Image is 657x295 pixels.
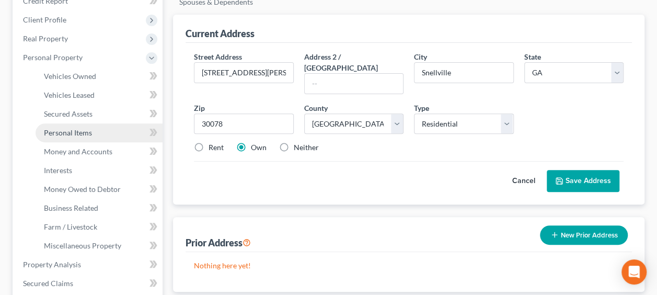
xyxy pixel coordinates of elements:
span: Client Profile [23,15,66,24]
span: Personal Items [44,128,92,137]
span: Miscellaneous Property [44,241,121,250]
span: Zip [194,104,205,112]
span: County [304,104,328,112]
span: Money Owed to Debtor [44,185,121,194]
a: Business Related [36,199,163,218]
span: Secured Assets [44,109,93,118]
label: Address 2 / [GEOGRAPHIC_DATA] [304,51,404,73]
button: Cancel [501,171,547,191]
div: Current Address [186,27,255,40]
span: City [414,52,427,61]
label: Type [414,103,429,114]
a: Money Owed to Debtor [36,180,163,199]
span: Interests [44,166,72,175]
a: Miscellaneous Property [36,236,163,255]
label: Rent [209,142,224,153]
button: Save Address [547,170,619,192]
div: Prior Address [186,236,251,249]
a: Money and Accounts [36,142,163,161]
span: Business Related [44,203,98,212]
a: Secured Assets [36,105,163,123]
span: Money and Accounts [44,147,112,156]
span: Street Address [194,52,242,61]
span: Personal Property [23,53,83,62]
label: Own [251,142,267,153]
span: Vehicles Leased [44,90,95,99]
span: Property Analysis [23,260,81,269]
span: Real Property [23,34,68,43]
input: Enter street address [194,63,293,83]
input: -- [305,74,403,94]
span: Vehicles Owned [44,72,96,81]
span: State [524,52,541,61]
a: Vehicles Leased [36,86,163,105]
span: Secured Claims [23,279,73,288]
a: Farm / Livestock [36,218,163,236]
a: Property Analysis [15,255,163,274]
a: Personal Items [36,123,163,142]
input: Enter city... [414,63,513,83]
p: Nothing here yet! [194,260,624,271]
span: Farm / Livestock [44,222,97,231]
div: Open Intercom Messenger [621,259,647,285]
input: XXXXX [194,114,293,134]
a: Vehicles Owned [36,67,163,86]
button: New Prior Address [540,225,628,245]
a: Secured Claims [15,274,163,293]
label: Neither [294,142,319,153]
a: Interests [36,161,163,180]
